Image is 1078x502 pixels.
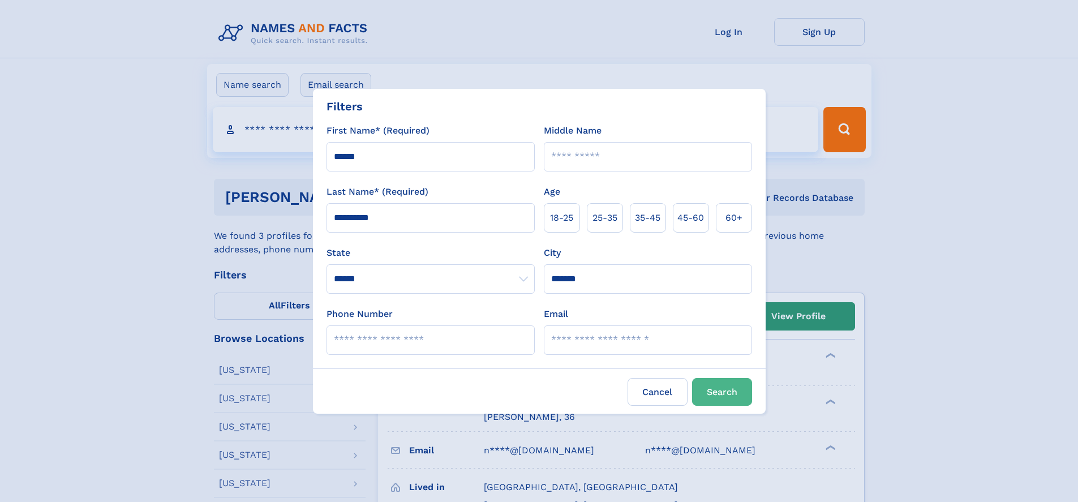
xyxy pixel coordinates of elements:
span: 60+ [725,211,742,225]
label: Phone Number [327,307,393,321]
span: 45‑60 [677,211,704,225]
label: State [327,246,535,260]
button: Search [692,378,752,406]
span: 25‑35 [592,211,617,225]
label: Cancel [628,378,688,406]
label: Middle Name [544,124,602,138]
label: Age [544,185,560,199]
span: 35‑45 [635,211,660,225]
label: Email [544,307,568,321]
label: Last Name* (Required) [327,185,428,199]
label: City [544,246,561,260]
div: Filters [327,98,363,115]
label: First Name* (Required) [327,124,430,138]
span: 18‑25 [550,211,573,225]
